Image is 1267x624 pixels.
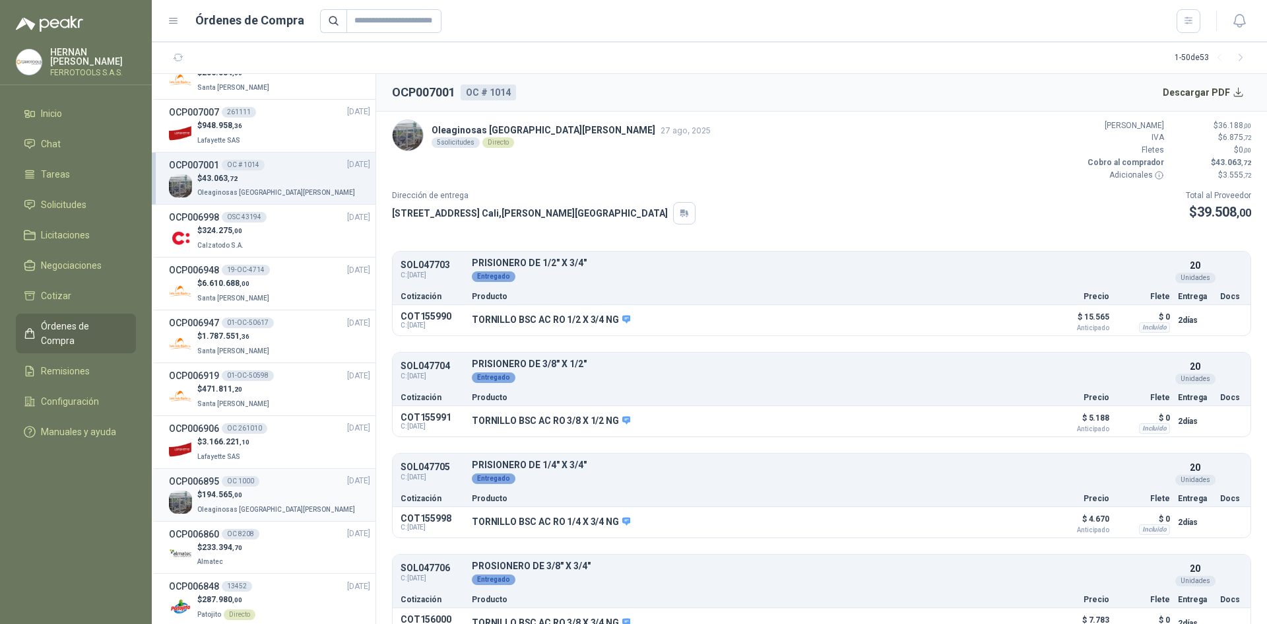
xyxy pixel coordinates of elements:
p: $ [197,225,246,237]
p: SOL047705 [401,462,464,472]
p: Cobro al comprador [1085,156,1164,169]
a: Configuración [16,389,136,414]
a: Solicitudes [16,192,136,217]
div: Unidades [1175,273,1216,283]
p: Entrega [1178,495,1212,503]
span: ,00 [240,280,249,287]
p: $ [1172,156,1251,169]
p: $ 5.188 [1043,410,1109,433]
h3: OCP006948 [169,263,219,277]
p: Precio [1043,495,1109,503]
span: ,10 [240,438,249,446]
p: $ 4.670 [1043,511,1109,534]
span: [DATE] [347,528,370,540]
span: 948.958 [202,121,242,130]
a: OCP007007261111[DATE] Company Logo$948.958,36Lafayette SAS [169,105,370,147]
span: 27 ago, 2025 [661,125,711,135]
p: Flete [1117,596,1170,604]
span: 233.394 [202,543,242,552]
img: Company Logo [169,121,192,145]
span: ,00 [1243,122,1251,129]
a: OCP007001OC # 1014[DATE] Company Logo$43.063,72Oleaginosas [GEOGRAPHIC_DATA][PERSON_NAME] [169,158,370,199]
span: 324.275 [202,226,242,235]
img: Company Logo [169,438,192,461]
a: OCP00694819-OC-4714[DATE] Company Logo$6.610.688,00Santa [PERSON_NAME] [169,263,370,304]
div: 13452 [222,581,252,592]
span: C: [DATE] [401,322,464,329]
div: OC # 1014 [222,160,265,170]
img: Company Logo [169,491,192,514]
p: $ 0 [1117,511,1170,527]
h3: OCP006947 [169,316,219,330]
div: 261111 [222,107,256,118]
img: Company Logo [169,279,192,302]
span: Anticipado [1043,426,1109,433]
img: Company Logo [169,332,192,355]
div: OC 8208 [222,529,259,539]
span: Calzatodo S.A. [197,242,244,249]
p: COT155998 [401,513,464,524]
p: $ [197,172,358,185]
span: Chat [41,137,61,151]
span: Inicio [41,106,62,121]
p: Docs [1220,495,1243,503]
div: Unidades [1175,576,1216,586]
p: Cotización [401,394,464,401]
a: OCP006860OC 8208[DATE] Company Logo$233.394,70Almatec [169,527,370,569]
p: COT155991 [401,412,464,423]
span: ,72 [1241,159,1251,166]
span: ,72 [1243,134,1251,141]
div: 01-OC-50598 [222,370,274,381]
a: OCP00691901-OC-50598[DATE] Company Logo$471.811,20Santa [PERSON_NAME] [169,368,370,410]
span: ,72 [1243,172,1251,179]
p: Oleaginosas [GEOGRAPHIC_DATA][PERSON_NAME] [432,123,711,137]
p: Producto [472,394,1035,401]
p: COT155990 [401,311,464,322]
a: OCP006906OC 261010[DATE] Company Logo$3.166.221,10Lafayette SAS [169,421,370,463]
h3: OCP006895 [169,474,219,489]
span: ,00 [232,596,242,604]
p: $ [197,120,243,132]
a: Inicio [16,101,136,126]
img: Company Logo [393,120,423,151]
p: 2 días [1178,413,1212,429]
div: Entregado [472,271,515,282]
p: Entrega [1178,394,1212,401]
div: Incluido [1139,423,1170,434]
a: Remisiones [16,359,136,384]
h2: OCP007001 [392,83,455,102]
p: Producto [472,596,1035,604]
p: Cotización [401,293,464,300]
p: $ [197,594,255,606]
p: [STREET_ADDRESS] Cali , [PERSON_NAME][GEOGRAPHIC_DATA] [392,206,668,221]
h1: Órdenes de Compra [195,11,304,30]
p: $ [1172,169,1251,182]
span: Licitaciones [41,228,90,242]
span: Santa [PERSON_NAME] [197,347,269,355]
span: Patojito [197,611,221,618]
span: 287.980 [202,595,242,604]
p: HERNAN [PERSON_NAME] [50,48,136,66]
span: 206.584 [202,68,242,77]
span: ,20 [232,386,242,393]
p: Flete [1117,495,1170,503]
span: Santa [PERSON_NAME] [197,400,269,407]
span: ,72 [228,175,238,182]
h3: OCP007007 [169,105,219,120]
div: Unidades [1175,374,1216,384]
div: OC 1000 [222,476,259,487]
span: Configuración [41,394,99,409]
span: C: [DATE] [401,524,464,532]
span: Lafayette SAS [197,137,240,144]
span: 6.610.688 [202,279,249,288]
img: Company Logo [169,69,192,92]
p: Entrega [1178,293,1212,300]
span: 43.063 [202,174,238,183]
img: Company Logo [169,543,192,566]
div: OC 261010 [222,423,267,434]
h3: OCP006919 [169,368,219,383]
a: Negociaciones [16,253,136,278]
span: 194.565 [202,490,242,499]
span: ,00 [232,69,242,77]
span: 43.063 [1216,158,1251,167]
